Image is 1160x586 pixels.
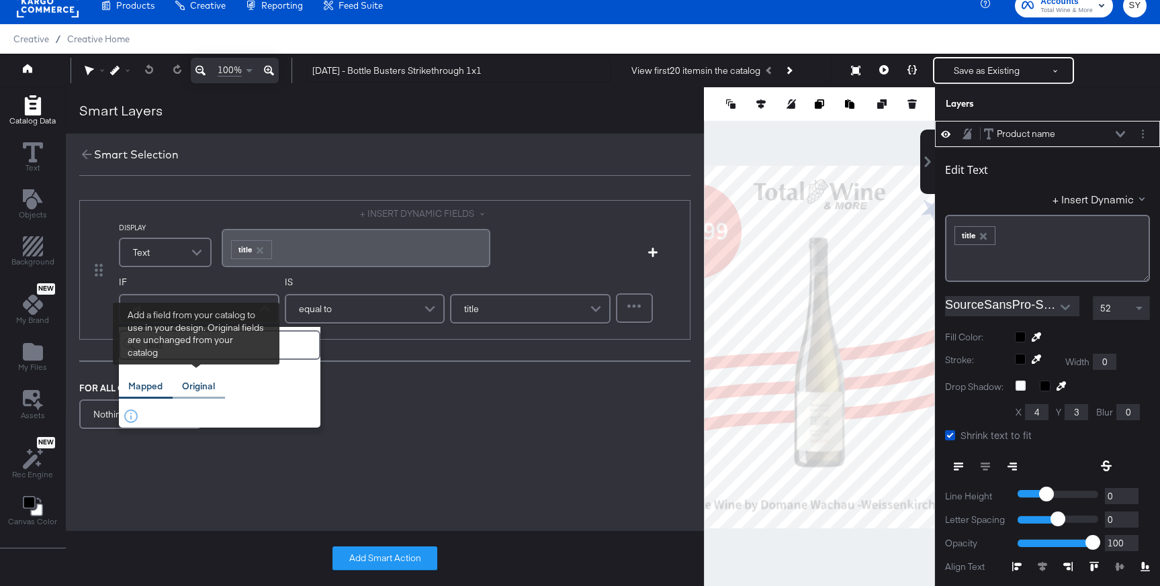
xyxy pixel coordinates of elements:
[945,537,1008,550] label: Opacity
[1,92,64,130] button: Add Rectangle
[1016,406,1022,419] label: X
[945,354,1005,370] label: Stroke:
[945,560,1012,573] label: Align Text
[18,362,47,373] span: My Files
[93,403,126,426] span: Nothing
[15,139,51,177] button: Text
[119,223,212,232] label: DISPLAY
[997,128,1055,140] div: Product name
[49,34,67,44] span: /
[945,331,1005,344] label: Fill Color:
[12,469,53,480] span: Rec Engine
[8,516,57,527] span: Canvas Color
[1056,406,1061,419] label: Y
[19,209,47,220] span: Objects
[1040,5,1093,16] span: Total Wine & More
[945,163,988,177] div: Edit Text
[37,285,55,293] span: New
[8,281,57,330] button: NewMy Brand
[218,64,242,77] span: 100%
[1136,127,1150,141] button: Layer Options
[815,99,824,109] svg: Copy image
[133,297,140,320] span: id
[3,234,62,272] button: Add Rectangle
[79,101,163,120] div: Smart Layers
[934,58,1039,83] button: Save as Existing
[26,162,40,173] span: Text
[67,34,130,44] a: Creative Home
[37,438,55,447] span: New
[1053,192,1150,206] button: + Insert Dynamic
[1096,406,1113,419] label: Blur
[182,380,215,393] div: Original
[94,147,179,162] div: Smart Selection
[1065,356,1089,369] label: Width
[4,434,61,484] button: NewRec Engine
[119,330,320,360] input: Search for field
[11,186,55,224] button: Add Text
[10,339,55,377] button: Add Files
[815,97,828,111] button: Copy image
[945,490,1008,503] label: Line Height
[961,428,1032,442] span: Shrink text to fit
[285,276,445,289] label: IS
[1055,297,1075,318] button: Open
[955,227,995,244] div: title
[946,97,1083,110] div: Layers
[119,276,279,289] label: IF
[16,315,49,326] span: My Brand
[133,241,150,264] span: Text
[299,297,332,320] span: equal to
[464,297,479,320] span: title
[11,256,54,267] span: Background
[13,34,49,44] span: Creative
[232,241,271,258] div: title
[631,64,760,77] div: View first 20 items in the catalog
[21,410,45,421] span: Assets
[1100,302,1111,314] span: 52
[845,97,858,111] button: Paste image
[845,99,854,109] svg: Paste image
[119,408,320,424] div: No fields found.
[945,514,1008,526] label: Letter Spacing
[945,381,1006,393] label: Drop Shadow:
[360,207,490,220] button: + INSERT DYNAMIC FIELDS
[779,58,798,83] button: Next Product
[79,382,415,395] div: FOR ALL OTHER PRODUCTS DISPLAY
[13,386,53,425] button: Assets
[332,546,437,571] button: Add Smart Action
[9,115,56,126] span: Catalog Data
[128,380,163,393] div: Mapped
[983,127,1056,141] button: Product name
